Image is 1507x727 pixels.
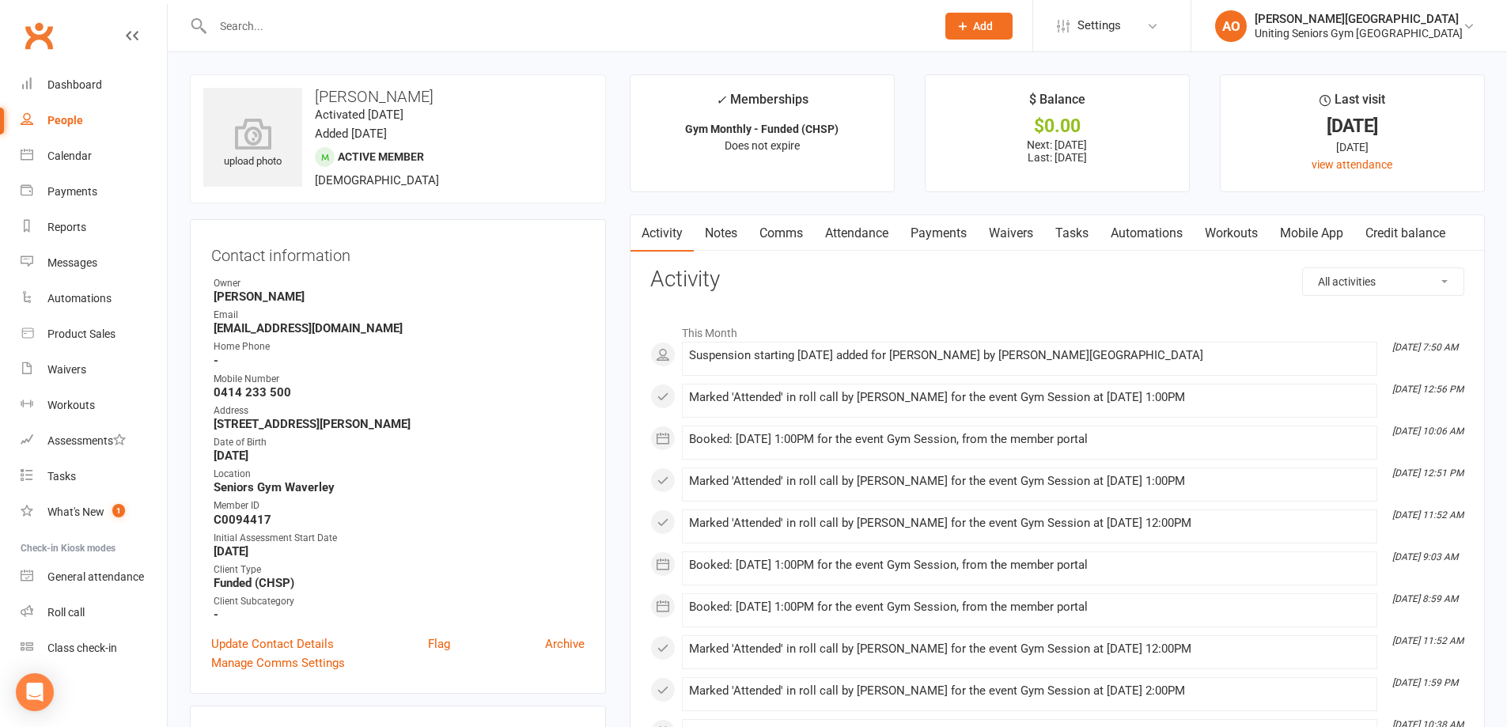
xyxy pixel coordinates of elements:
div: People [47,114,83,127]
div: Client Subcategory [214,594,585,609]
div: Open Intercom Messenger [16,673,54,711]
time: Added [DATE] [315,127,387,141]
a: Tasks [1044,215,1100,252]
div: Waivers [47,363,86,376]
strong: C0094417 [214,513,585,527]
strong: Funded (CHSP) [214,576,585,590]
a: Waivers [21,352,167,388]
div: $0.00 [940,118,1175,134]
a: Waivers [978,215,1044,252]
div: Member ID [214,498,585,513]
div: Assessments [47,434,126,447]
button: Add [945,13,1013,40]
li: This Month [650,316,1464,342]
div: Mobile Number [214,372,585,387]
span: Settings [1077,8,1121,44]
span: Does not expire [725,139,800,152]
a: Automations [1100,215,1194,252]
div: Location [214,467,585,482]
div: Email [214,308,585,323]
div: Tasks [47,470,76,483]
h3: Activity [650,267,1464,292]
div: Payments [47,185,97,198]
i: [DATE] 1:59 PM [1392,677,1458,688]
div: upload photo [203,118,302,170]
div: Class check-in [47,642,117,654]
i: [DATE] 11:52 AM [1392,509,1463,521]
a: Tasks [21,459,167,494]
span: [DEMOGRAPHIC_DATA] [315,173,439,187]
time: Activated [DATE] [315,108,403,122]
span: Add [973,20,993,32]
i: [DATE] 12:51 PM [1392,468,1463,479]
a: Mobile App [1269,215,1354,252]
div: Initial Assessment Start Date [214,531,585,546]
div: Booked: [DATE] 1:00PM for the event Gym Session, from the member portal [689,600,1370,614]
a: Dashboard [21,67,167,103]
div: Marked 'Attended' in roll call by [PERSON_NAME] for the event Gym Session at [DATE] 1:00PM [689,475,1370,488]
div: Roll call [47,606,85,619]
div: AO [1215,10,1247,42]
div: $ Balance [1029,89,1085,118]
a: Class kiosk mode [21,630,167,666]
a: Payments [899,215,978,252]
div: Marked 'Attended' in roll call by [PERSON_NAME] for the event Gym Session at [DATE] 2:00PM [689,684,1370,698]
div: Owner [214,276,585,291]
h3: [PERSON_NAME] [203,88,593,105]
strong: [DATE] [214,544,585,559]
div: Uniting Seniors Gym [GEOGRAPHIC_DATA] [1255,26,1463,40]
a: Archive [545,634,585,653]
a: General attendance kiosk mode [21,559,167,595]
input: Search... [208,15,925,37]
div: Workouts [47,399,95,411]
a: Activity [630,215,694,252]
div: [DATE] [1235,138,1470,156]
strong: 0414 233 500 [214,385,585,399]
div: General attendance [47,570,144,583]
div: Marked 'Attended' in roll call by [PERSON_NAME] for the event Gym Session at [DATE] 12:00PM [689,517,1370,530]
div: Booked: [DATE] 1:00PM for the event Gym Session, from the member portal [689,433,1370,446]
i: ✓ [716,93,726,108]
div: Suspension starting [DATE] added for [PERSON_NAME] by [PERSON_NAME][GEOGRAPHIC_DATA] [689,349,1370,362]
div: Client Type [214,562,585,577]
a: Clubworx [19,16,59,55]
strong: - [214,608,585,622]
a: Calendar [21,138,167,174]
a: Update Contact Details [211,634,334,653]
div: Automations [47,292,112,305]
div: Home Phone [214,339,585,354]
a: Notes [694,215,748,252]
i: [DATE] 7:50 AM [1392,342,1458,353]
i: [DATE] 10:06 AM [1392,426,1463,437]
i: [DATE] 12:56 PM [1392,384,1463,395]
strong: Seniors Gym Waverley [214,480,585,494]
span: 1 [112,504,125,517]
div: Memberships [716,89,808,119]
a: People [21,103,167,138]
a: Reports [21,210,167,245]
strong: [STREET_ADDRESS][PERSON_NAME] [214,417,585,431]
span: Active member [338,150,424,163]
div: Calendar [47,150,92,162]
div: Reports [47,221,86,233]
div: [DATE] [1235,118,1470,134]
div: What's New [47,505,104,518]
a: Product Sales [21,316,167,352]
i: [DATE] 11:52 AM [1392,635,1463,646]
div: Marked 'Attended' in roll call by [PERSON_NAME] for the event Gym Session at [DATE] 1:00PM [689,391,1370,404]
a: Workouts [1194,215,1269,252]
h3: Contact information [211,240,585,264]
a: Messages [21,245,167,281]
div: [PERSON_NAME][GEOGRAPHIC_DATA] [1255,12,1463,26]
a: Automations [21,281,167,316]
a: Roll call [21,595,167,630]
strong: [DATE] [214,449,585,463]
div: Messages [47,256,97,269]
a: view attendance [1312,158,1392,171]
div: Product Sales [47,328,115,340]
div: Marked 'Attended' in roll call by [PERSON_NAME] for the event Gym Session at [DATE] 12:00PM [689,642,1370,656]
a: Attendance [814,215,899,252]
a: Workouts [21,388,167,423]
a: Manage Comms Settings [211,653,345,672]
i: [DATE] 8:59 AM [1392,593,1458,604]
